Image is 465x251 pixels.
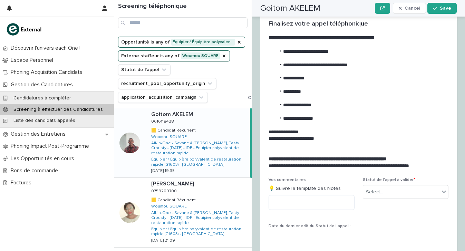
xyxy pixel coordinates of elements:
[427,3,457,14] button: Save
[151,127,197,133] p: 🟨 Candidat Récurrent
[118,50,230,61] button: Externe staffeur
[151,204,187,209] a: Woumou SOUARE
[269,20,368,28] h2: Finalisez votre appel téléphonique
[8,167,64,174] p: Bons de commande
[8,131,71,137] p: Gestion des Entretiens
[393,3,426,14] button: Cancel
[114,178,252,248] a: [PERSON_NAME][PERSON_NAME] 07582097000758209700 🟨 Candidat Récurrent🟨 Candidat Récurrent Woumou S...
[8,57,59,64] p: Espace Personnel
[8,180,37,186] p: Factures
[118,78,216,89] button: recruitment_pool_opportunity_origin
[269,224,351,228] span: Date du dernier edit du Statut de l'appel :
[151,118,175,124] p: 0616118428
[8,69,88,76] p: Phoning Acquisition Candidats
[114,108,252,178] a: Goitom AKELEMGoitom AKELEM 06161184280616118428 🟨 Candidat Récurrent🟨 Candidat Récurrent Woumou S...
[269,178,306,182] span: Vos commentaires
[151,187,178,194] p: 0758209700
[151,110,194,118] p: Goitom AKELEM
[151,157,247,167] a: Équipier / Équipière polyvalent de restauration rapide (G1603) - [GEOGRAPHIC_DATA]
[8,143,95,149] p: Phoning Impact Post-Programme
[8,155,80,162] p: Les Opportunités en cours
[118,64,171,75] button: Statut de l'appel
[151,238,175,243] p: [DATE] 21:09
[269,231,355,239] p: -
[8,45,86,51] p: Découvrir l'univers each One !
[6,22,43,36] img: bc51vvfgR2QLHU84CWIQ
[118,17,248,28] input: Search
[269,185,355,192] p: 💡 Suivre le template des Notes
[118,92,208,103] button: application_acquisition_campaign
[260,3,320,13] h2: Goitom AKELEM
[151,179,195,187] p: [PERSON_NAME]
[151,211,249,225] a: All-in-One - Savane & [PERSON_NAME], Tasty Crousty - [DATE] - IDF - Equipier polyvalent de restau...
[151,227,249,237] a: Équipier / Équipière polyvalent de restauration rapide (G1603) - [GEOGRAPHIC_DATA]
[8,107,108,113] p: Screening à effectuer des Candidatures
[248,95,281,100] span: Clear all filters
[405,6,420,11] span: Cancel
[118,3,248,10] h1: Screening téléphonique
[8,95,77,101] p: Candidatures à compléter
[245,93,281,103] button: Clear all filters
[440,6,451,11] span: Save
[8,81,78,88] p: Gestion des Candidatures
[8,118,81,124] p: Liste des candidats appelés
[151,168,175,173] p: [DATE] 19:35
[151,141,247,156] a: All-in-One - Savane & [PERSON_NAME], Tasty Crousty - [DATE] - IDF - Equipier polyvalent de restau...
[151,135,187,139] a: Woumou SOUARE
[151,196,197,203] p: 🟨 Candidat Récurrent
[363,178,415,182] span: Statut de l'appel à valider
[366,189,383,196] div: Select...
[118,37,245,48] button: Opportunité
